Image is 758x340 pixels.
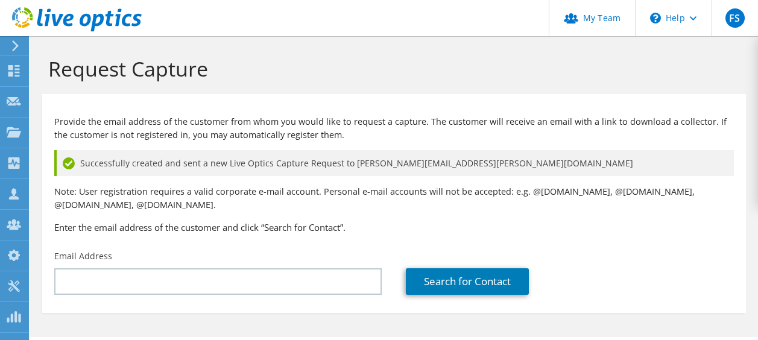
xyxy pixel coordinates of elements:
[48,56,734,81] h1: Request Capture
[406,268,529,295] a: Search for Contact
[80,157,633,170] span: Successfully created and sent a new Live Optics Capture Request to [PERSON_NAME][EMAIL_ADDRESS][P...
[54,250,112,262] label: Email Address
[54,221,734,234] h3: Enter the email address of the customer and click “Search for Contact”.
[54,185,734,212] p: Note: User registration requires a valid corporate e-mail account. Personal e-mail accounts will ...
[54,115,734,142] p: Provide the email address of the customer from whom you would like to request a capture. The cust...
[725,8,745,28] span: FS
[650,13,661,24] svg: \n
